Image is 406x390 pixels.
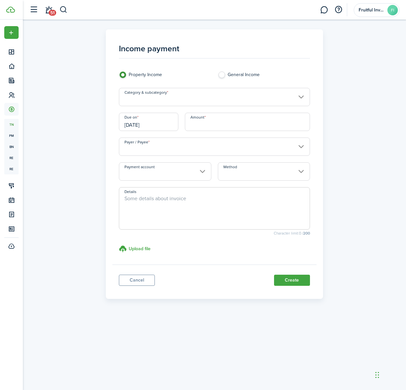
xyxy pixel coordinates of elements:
[4,163,19,174] a: re
[42,2,55,18] a: Notifications
[387,5,398,15] avatar-text: FI
[274,275,310,286] button: Create
[119,231,310,235] small: Character limit: 0 /
[333,4,344,15] button: Open resource center
[4,119,19,130] a: tn
[27,4,40,16] button: Open sidebar
[318,2,330,18] a: Messaging
[119,42,310,58] h1: Income payment
[129,245,151,252] h3: Upload file
[119,275,155,286] a: Cancel
[119,113,178,131] input: mm/dd/yyyy
[359,8,385,12] span: Fruitful Investment Properties LLC
[294,319,406,390] iframe: Chat Widget
[4,141,19,152] a: bn
[303,230,310,236] b: 200
[59,4,68,15] button: Search
[4,152,19,163] a: re
[6,7,15,13] img: TenantCloud
[4,130,19,141] a: pm
[49,10,56,16] span: 51
[4,26,19,39] button: Open menu
[119,72,211,81] label: Property Income
[375,365,379,385] div: Drag
[218,72,310,81] label: General Income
